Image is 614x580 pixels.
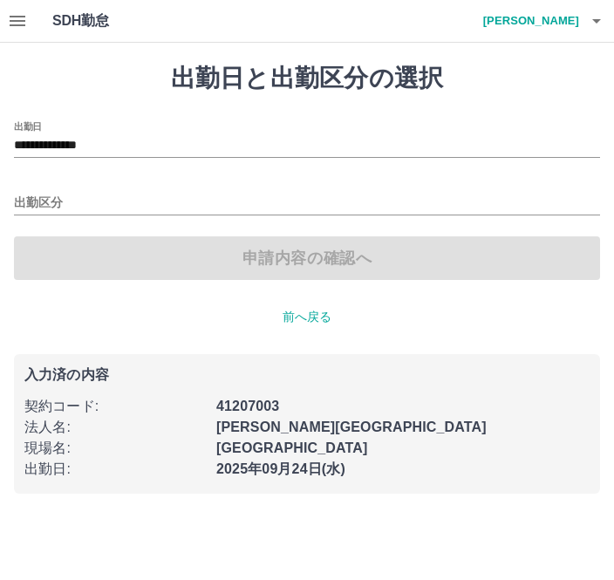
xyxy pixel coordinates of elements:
[24,438,206,459] p: 現場名 :
[24,417,206,438] p: 法人名 :
[14,64,600,93] h1: 出勤日と出勤区分の選択
[216,420,487,434] b: [PERSON_NAME][GEOGRAPHIC_DATA]
[216,461,345,476] b: 2025年09月24日(水)
[216,399,279,413] b: 41207003
[24,396,206,417] p: 契約コード :
[14,119,42,133] label: 出勤日
[216,440,368,455] b: [GEOGRAPHIC_DATA]
[14,308,600,326] p: 前へ戻る
[24,368,590,382] p: 入力済の内容
[24,459,206,480] p: 出勤日 :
